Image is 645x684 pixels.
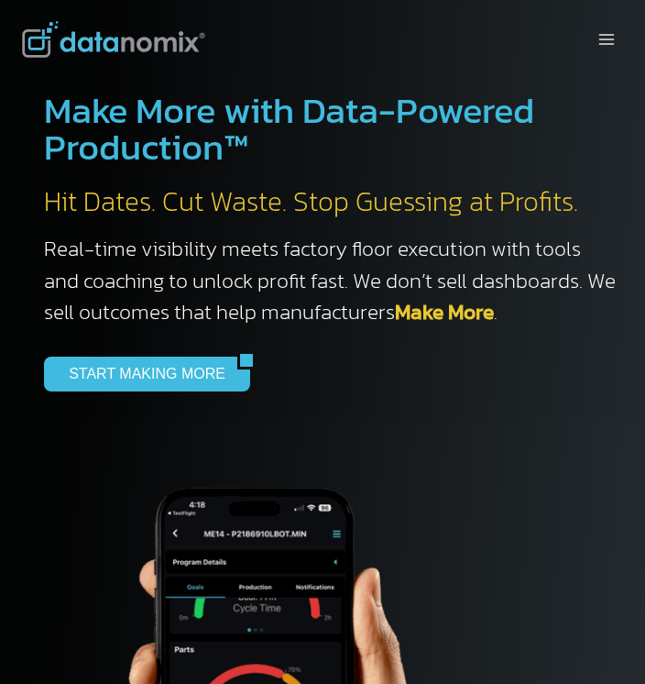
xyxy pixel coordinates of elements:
[44,183,616,219] h2: Hit Dates. Cut Waste. Stop Guessing at Profits.
[589,25,623,53] button: Open menu
[44,233,616,328] h3: Real-time visibility meets factory floor execution with tools and coaching to unlock profit fast....
[44,357,237,392] a: START MAKING MORE
[44,92,616,165] h1: Make More with Data-Powered Production™
[22,21,205,58] img: Datanomix
[395,296,494,327] a: Make More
